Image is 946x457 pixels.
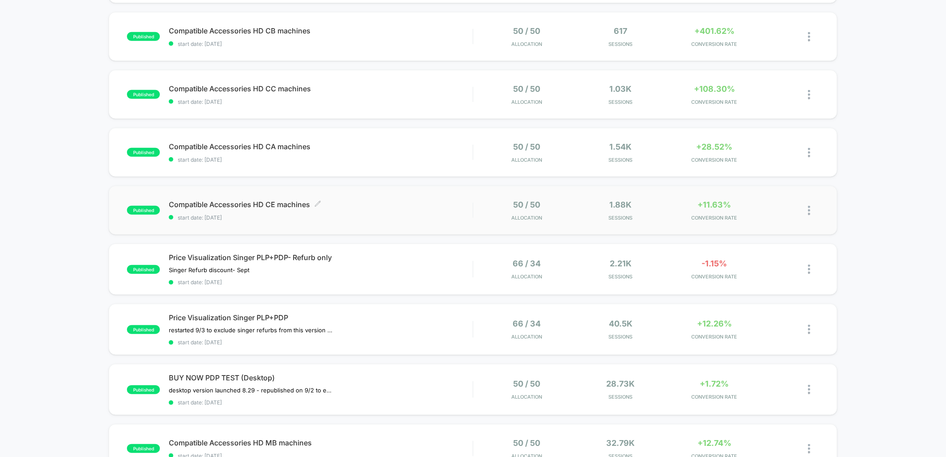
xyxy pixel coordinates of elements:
[576,215,665,221] span: Sessions
[808,325,810,334] img: close
[808,444,810,453] img: close
[576,273,665,280] span: Sessions
[127,206,160,215] span: published
[697,438,731,448] span: +12.74%
[514,200,541,209] span: 50 / 50
[576,99,665,105] span: Sessions
[169,41,473,47] span: start date: [DATE]
[513,319,541,328] span: 66 / 34
[512,273,542,280] span: Allocation
[694,84,735,94] span: +108.30%
[670,334,759,340] span: CONVERSION RATE
[169,156,473,163] span: start date: [DATE]
[670,273,759,280] span: CONVERSION RATE
[698,200,731,209] span: +11.63%
[127,385,160,394] span: published
[610,142,632,151] span: 1.54k
[169,373,473,382] span: BUY NOW PDP TEST (Desktop)
[127,90,160,99] span: published
[512,41,542,47] span: Allocation
[169,279,473,286] span: start date: [DATE]
[169,98,473,105] span: start date: [DATE]
[576,394,665,400] span: Sessions
[169,313,473,322] span: Price Visualization Singer PLP+PDP
[670,157,759,163] span: CONVERSION RATE
[512,334,542,340] span: Allocation
[169,84,473,93] span: Compatible Accessories HD CC machines
[169,253,473,262] span: Price Visualization Singer PLP+PDP- Refurb only
[127,265,160,274] span: published
[169,387,334,394] span: desktop version launched 8.29﻿ - republished on 9/2 to ensure OOS products dont show the buy now ...
[514,379,541,388] span: 50 / 50
[514,142,541,151] span: 50 / 50
[607,379,635,388] span: 28.73k
[512,394,542,400] span: Allocation
[697,319,732,328] span: +12.26%
[127,148,160,157] span: published
[610,200,632,209] span: 1.88k
[614,26,628,36] span: 617
[512,157,542,163] span: Allocation
[607,438,635,448] span: 32.79k
[808,148,810,157] img: close
[169,339,473,346] span: start date: [DATE]
[576,157,665,163] span: Sessions
[514,84,541,94] span: 50 / 50
[670,41,759,47] span: CONVERSION RATE
[512,215,542,221] span: Allocation
[576,334,665,340] span: Sessions
[808,206,810,215] img: close
[702,259,727,268] span: -1.15%
[169,399,473,406] span: start date: [DATE]
[513,259,541,268] span: 66 / 34
[169,438,473,447] span: Compatible Accessories HD MB machines
[609,319,632,328] span: 40.5k
[670,394,759,400] span: CONVERSION RATE
[514,438,541,448] span: 50 / 50
[808,265,810,274] img: close
[169,266,249,273] span: Singer Refurb discount- Sept
[694,26,734,36] span: +401.62%
[512,99,542,105] span: Allocation
[610,259,632,268] span: 2.21k
[808,90,810,99] img: close
[670,215,759,221] span: CONVERSION RATE
[670,99,759,105] span: CONVERSION RATE
[808,32,810,41] img: close
[169,200,473,209] span: Compatible Accessories HD CE machines
[169,326,334,334] span: restarted 9/3 to exclude singer refurbs from this version of the test
[610,84,632,94] span: 1.03k
[127,444,160,453] span: published
[514,26,541,36] span: 50 / 50
[127,32,160,41] span: published
[169,142,473,151] span: Compatible Accessories HD CA machines
[808,385,810,394] img: close
[127,325,160,334] span: published
[169,214,473,221] span: start date: [DATE]
[697,142,733,151] span: +28.52%
[700,379,729,388] span: +1.72%
[169,26,473,35] span: Compatible Accessories HD CB machines
[576,41,665,47] span: Sessions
